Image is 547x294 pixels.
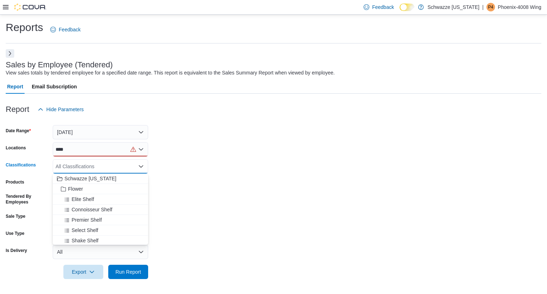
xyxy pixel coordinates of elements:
span: Export [68,265,99,279]
img: Cova [14,4,46,11]
button: Close list of options [138,164,144,169]
span: Feedback [372,4,394,11]
span: Run Report [115,268,141,275]
button: Flower [53,184,148,194]
label: Is Delivery [6,248,27,253]
p: | [482,3,484,11]
button: Schwazze [US_STATE] [53,174,148,184]
button: Select Shelf [53,225,148,236]
button: Next [6,49,14,58]
label: Tendered By Employees [6,194,50,205]
label: Date Range [6,128,31,134]
button: Connoisseur Shelf [53,205,148,215]
label: Locations [6,145,26,151]
button: [DATE] [53,125,148,139]
label: Use Type [6,231,24,236]
label: Classifications [6,162,36,168]
span: Schwazze [US_STATE] [64,175,116,182]
label: Products [6,179,24,185]
button: Open list of options [138,146,144,152]
button: Export [63,265,103,279]
p: Schwazze [US_STATE] [427,3,479,11]
span: Connoisseur Shelf [72,206,112,213]
h3: Report [6,105,29,114]
span: Report [7,79,23,94]
span: Email Subscription [32,79,77,94]
button: Shake Shelf [53,236,148,246]
div: Phoenix-4008 Wing [486,3,495,11]
h3: Sales by Employee (Tendered) [6,61,113,69]
a: Feedback [47,22,83,37]
span: Feedback [59,26,80,33]
span: Select Shelf [72,227,98,234]
p: Phoenix-4008 Wing [498,3,541,11]
span: Premier Shelf [72,216,102,223]
input: Dark Mode [400,4,415,11]
button: Elite Shelf [53,194,148,205]
label: Sale Type [6,213,25,219]
h1: Reports [6,20,43,35]
button: Premier Shelf [53,215,148,225]
span: Elite Shelf [72,196,94,203]
span: Flower [68,185,83,192]
span: Shake Shelf [72,237,99,244]
button: Run Report [108,265,148,279]
button: All [53,245,148,259]
button: Hide Parameters [35,102,87,117]
div: View sales totals by tendered employee for a specified date range. This report is equivalent to t... [6,69,335,77]
span: Hide Parameters [46,106,84,113]
span: P4 [488,3,493,11]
